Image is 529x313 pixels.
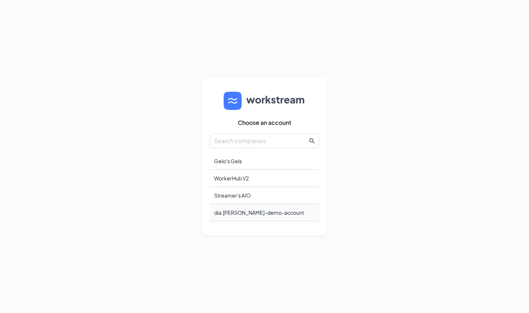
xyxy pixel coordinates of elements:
[210,204,319,221] div: dia.[PERSON_NAME]-demo-account
[214,136,308,145] input: Search companies
[309,138,315,144] span: search
[238,119,291,126] span: Choose an account
[210,187,319,204] div: Streamer's AIO
[210,153,319,170] div: Gelo's Gels
[224,92,305,110] img: logo
[210,170,319,187] div: WorkerHub V2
